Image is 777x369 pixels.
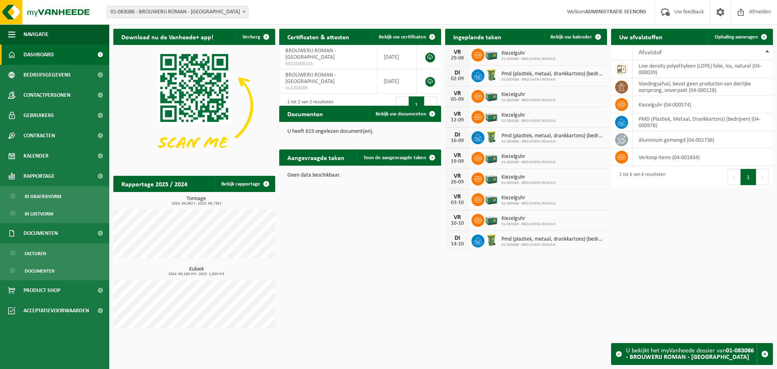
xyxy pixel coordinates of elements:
span: Kiezelguhr [501,92,555,98]
a: Facturen [2,245,107,261]
span: Pmd (plastiek, metaal, drankkartons) (bedrijven) [501,236,603,243]
span: 01-083086 - BROUWERIJ ROMAN [501,201,555,206]
img: PB-LB-0680-HPE-GN-01 [484,89,498,102]
span: Bekijk uw kalender [550,34,592,40]
a: Bekijk uw documenten [369,106,440,122]
div: U bekijkt het myVanheede dossier van [626,343,757,365]
span: BROUWERIJ ROMAN - [GEOGRAPHIC_DATA] [285,48,336,60]
div: 1 tot 6 van 6 resultaten [615,168,665,186]
div: DI [449,70,465,76]
span: Bekijk uw documenten [376,111,426,117]
span: Contactpersonen [23,85,70,105]
span: 01-083086 - BROUWERIJ ROMAN [501,57,555,62]
h3: Kubiek [117,267,275,276]
span: 01-083086 - BROUWERIJ ROMAN [501,139,603,144]
h2: Aangevraagde taken [279,149,352,165]
span: 2024: 65,160 m3 - 2025: 1,920 m3 [117,272,275,276]
td: aluminium gemengd (04-001736) [633,131,773,149]
div: VR [449,152,465,159]
a: In lijstvorm [2,206,107,221]
span: 01-083086 - BROUWERIJ ROMAN [501,98,555,103]
td: kiezelguhr (04-000574) [633,96,773,113]
div: VR [449,111,465,117]
div: 26-09 [449,179,465,185]
h2: Documenten [279,106,331,122]
button: 1 [409,96,425,113]
span: Contracten [23,126,55,146]
div: VR [449,49,465,55]
td: [DATE] [378,69,417,94]
span: Kalender [23,146,49,166]
span: Pmd (plastiek, metaal, drankkartons) (bedrijven) [501,71,603,77]
div: DI [449,132,465,138]
div: 03-10 [449,200,465,206]
span: Kiezelguhr [501,154,555,160]
div: 10-10 [449,221,465,226]
span: Ophaling aanvragen [715,34,758,40]
h2: Uw afvalstoffen [611,29,671,45]
p: Geen data beschikbaar. [287,173,433,178]
span: Kiezelguhr [501,215,555,222]
a: Toon de aangevraagde taken [357,149,440,166]
strong: ADMINISTRATIE SEENONS [585,9,646,15]
button: 1 [741,169,756,185]
img: PB-LB-0680-HPE-GN-01 [484,213,498,226]
img: PB-LB-0680-HPE-GN-01 [484,151,498,164]
span: Gebruikers [23,105,54,126]
span: 01-083086 - BROUWERIJ ROMAN [501,243,603,247]
span: Acceptatievoorwaarden [23,301,89,321]
strong: 01-083086 - BROUWERIJ ROMAN - [GEOGRAPHIC_DATA] [626,348,754,360]
a: Ophaling aanvragen [708,29,772,45]
img: WB-0240-HPE-GN-50 [484,233,498,247]
h3: Tonnage [117,196,275,206]
span: Bekijk uw certificaten [379,34,426,40]
button: Next [756,169,769,185]
h2: Certificaten & attesten [279,29,357,45]
div: VR [449,214,465,221]
img: WB-0240-HPE-GN-50 [484,130,498,144]
img: PB-LB-0680-HPE-GN-01 [484,192,498,206]
span: 2024: 64,992 t - 2025: 99,739 t [117,202,275,206]
img: Download de VHEPlus App [113,45,275,166]
span: Documenten [23,223,58,243]
span: Kiezelguhr [501,112,555,119]
div: 02-09 [449,76,465,82]
img: PB-LB-0680-HPE-GN-01 [484,109,498,123]
h2: Rapportage 2025 / 2024 [113,176,195,192]
p: U heeft 619 ongelezen document(en). [287,129,433,134]
div: VR [449,90,465,97]
span: Kiezelguhr [501,195,555,201]
td: voedingsafval, bevat geen producten van dierlijke oorsprong, onverpakt (04-000128) [633,78,773,96]
img: PB-LB-0680-HPE-GN-01 [484,47,498,61]
a: Documenten [2,263,107,278]
span: VLA704699 [285,85,371,92]
span: 01-083086 - BROUWERIJ ROMAN [501,181,555,186]
span: Rapportage [23,166,55,186]
div: 14-10 [449,241,465,247]
span: Bedrijfsgegevens [23,65,71,85]
span: In grafiekvorm [25,189,61,204]
span: 01-083086 - BROUWERIJ ROMAN - OUDENAARDE [107,6,248,18]
span: Kiezelguhr [501,174,555,181]
img: PB-LB-0680-HPE-GN-01 [484,171,498,185]
div: VR [449,194,465,200]
span: Documenten [25,263,55,279]
span: RED25006155 [285,61,371,67]
div: 12-09 [449,117,465,123]
td: [DATE] [378,45,417,69]
button: Next [425,96,437,113]
span: Toon de aangevraagde taken [363,155,426,160]
span: Verberg [242,34,260,40]
div: 19-09 [449,159,465,164]
a: Bekijk uw certificaten [372,29,440,45]
a: Bekijk uw kalender [544,29,606,45]
td: low density polyethyleen (LDPE) folie, los, naturel (04-000039) [633,60,773,78]
span: Dashboard [23,45,54,65]
span: Kiezelguhr [501,50,555,57]
span: Navigatie [23,24,49,45]
span: Facturen [25,246,46,261]
span: 01-083086 - BROUWERIJ ROMAN [501,160,555,165]
h2: Ingeplande taken [445,29,510,45]
div: 16-09 [449,138,465,144]
a: In grafiekvorm [2,188,107,204]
